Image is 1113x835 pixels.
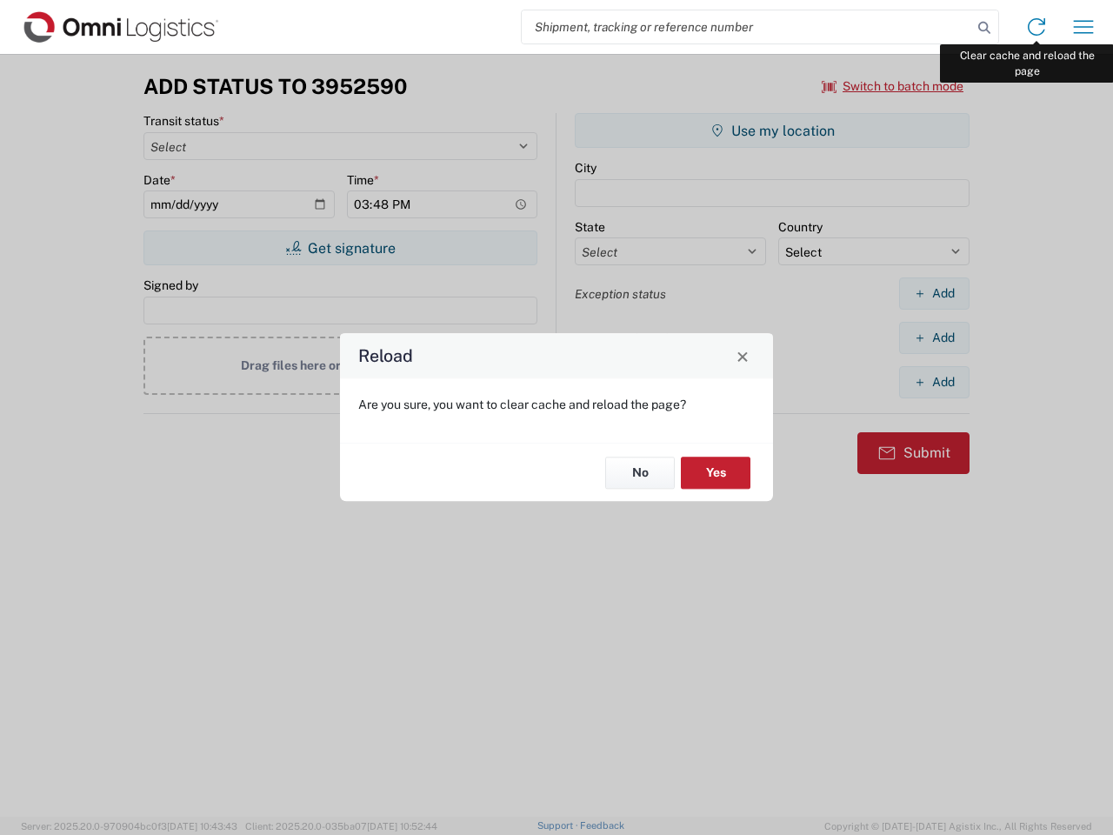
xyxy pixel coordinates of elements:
button: Yes [681,457,750,489]
input: Shipment, tracking or reference number [522,10,972,43]
button: Close [730,344,755,368]
p: Are you sure, you want to clear cache and reload the page? [358,397,755,412]
h4: Reload [358,344,413,369]
button: No [605,457,675,489]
